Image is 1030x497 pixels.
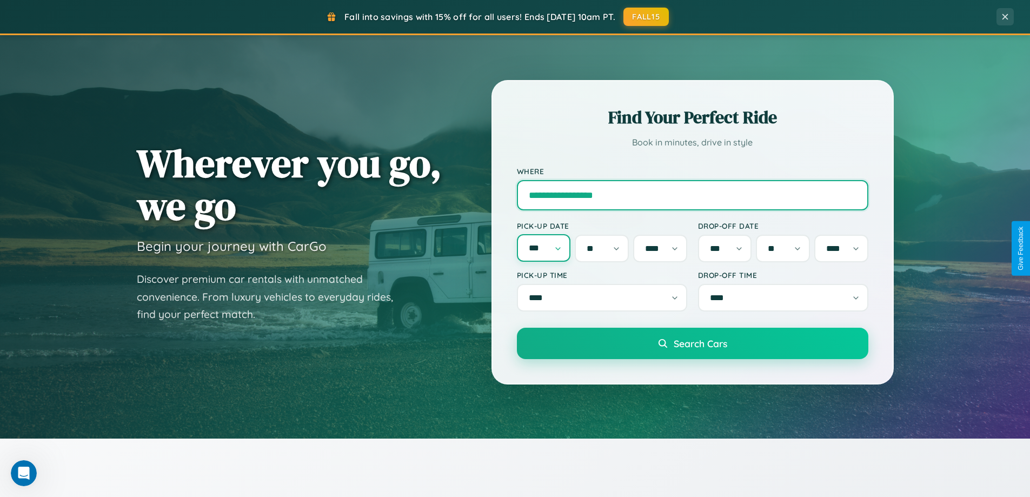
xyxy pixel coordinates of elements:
[698,270,868,280] label: Drop-off Time
[137,142,442,227] h1: Wherever you go, we go
[517,105,868,129] h2: Find Your Perfect Ride
[137,238,327,254] h3: Begin your journey with CarGo
[698,221,868,230] label: Drop-off Date
[517,167,868,176] label: Where
[517,135,868,150] p: Book in minutes, drive in style
[517,328,868,359] button: Search Cars
[137,270,407,323] p: Discover premium car rentals with unmatched convenience. From luxury vehicles to everyday rides, ...
[517,221,687,230] label: Pick-up Date
[344,11,615,22] span: Fall into savings with 15% off for all users! Ends [DATE] 10am PT.
[11,460,37,486] iframe: Intercom live chat
[517,270,687,280] label: Pick-up Time
[1017,227,1025,270] div: Give Feedback
[674,337,727,349] span: Search Cars
[623,8,669,26] button: FALL15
